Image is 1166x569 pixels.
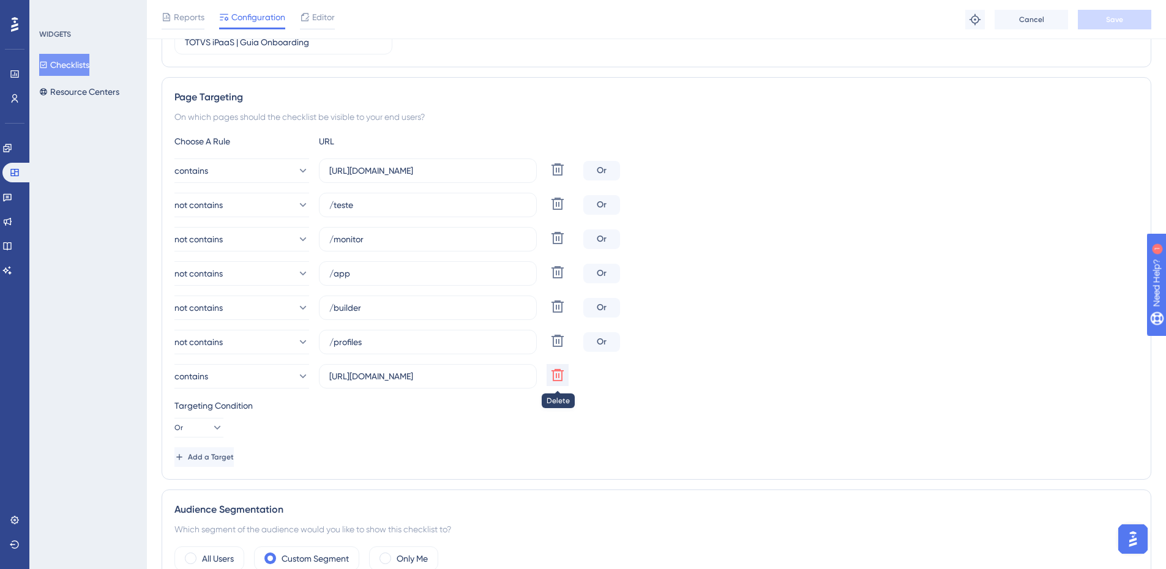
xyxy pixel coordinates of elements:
iframe: UserGuiding AI Assistant Launcher [1115,521,1151,557]
div: Choose A Rule [174,134,309,149]
span: contains [174,163,208,178]
button: contains [174,158,309,183]
label: Custom Segment [282,551,349,566]
span: not contains [174,198,223,212]
input: yourwebsite.com/path [329,232,526,246]
button: Checklists [39,54,89,76]
button: not contains [174,330,309,354]
span: Need Help? [29,3,77,18]
span: not contains [174,300,223,315]
div: Page Targeting [174,90,1138,105]
label: All Users [202,551,234,566]
button: contains [174,364,309,389]
input: yourwebsite.com/path [329,301,526,314]
span: contains [174,369,208,384]
input: yourwebsite.com/path [329,164,526,177]
span: Save [1106,15,1123,24]
div: Which segment of the audience would you like to show this checklist to? [174,522,1138,537]
span: Or [174,423,183,433]
span: not contains [174,335,223,349]
input: yourwebsite.com/path [329,267,526,280]
input: yourwebsite.com/path [329,198,526,212]
div: 1 [85,6,89,16]
div: Or [583,298,620,318]
div: Or [583,332,620,352]
input: Type your Checklist name [185,35,382,49]
button: Resource Centers [39,81,119,103]
div: Audience Segmentation [174,502,1138,517]
div: Or [583,229,620,249]
button: Cancel [995,10,1068,29]
div: Targeting Condition [174,398,1138,413]
button: Or [174,418,223,437]
div: WIDGETS [39,29,71,39]
input: yourwebsite.com/path [329,370,526,383]
button: Save [1078,10,1151,29]
button: not contains [174,296,309,320]
span: not contains [174,232,223,247]
input: yourwebsite.com/path [329,335,526,349]
span: not contains [174,266,223,281]
div: On which pages should the checklist be visible to your end users? [174,110,1138,124]
div: Or [583,264,620,283]
button: not contains [174,261,309,286]
button: Add a Target [174,447,234,467]
div: Or [583,195,620,215]
span: Configuration [231,10,285,24]
span: Reports [174,10,204,24]
div: Or [583,161,620,180]
span: Add a Target [188,452,234,462]
div: URL [319,134,454,149]
span: Editor [312,10,335,24]
label: Only Me [397,551,428,566]
button: not contains [174,193,309,217]
span: Cancel [1019,15,1044,24]
button: not contains [174,227,309,251]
